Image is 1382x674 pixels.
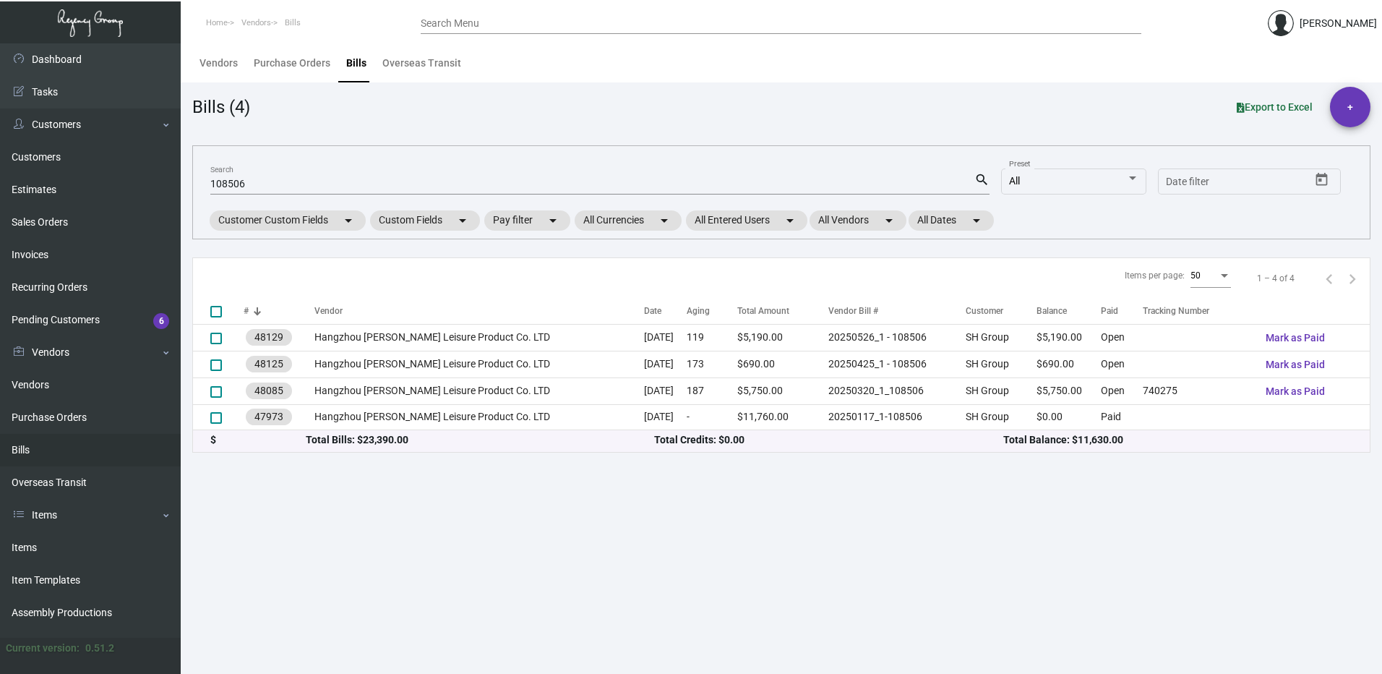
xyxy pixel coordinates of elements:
[644,377,687,404] td: [DATE]
[1266,359,1325,370] span: Mark as Paid
[1268,10,1294,36] img: admin@bootstrapmaster.com
[1166,176,1211,188] input: Start date
[828,377,966,404] td: 20250320_1_108506
[346,56,366,71] div: Bills
[246,356,292,372] mat-chip: 48125
[656,212,673,229] mat-icon: arrow_drop_down
[484,210,570,231] mat-chip: Pay filter
[1318,267,1341,290] button: Previous page
[6,641,80,656] div: Current version:
[1330,87,1370,127] button: +
[1223,176,1292,188] input: End date
[254,56,330,71] div: Purchase Orders
[737,304,828,317] div: Total Amount
[966,304,1036,317] div: Customer
[1143,304,1209,317] div: Tracking Number
[974,171,990,189] mat-icon: search
[1101,404,1143,430] td: Paid
[687,377,737,404] td: 187
[1143,304,1254,317] div: Tracking Number
[966,304,1003,317] div: Customer
[199,56,238,71] div: Vendors
[644,404,687,430] td: [DATE]
[544,212,562,229] mat-icon: arrow_drop_down
[687,324,737,351] td: 119
[1101,351,1143,377] td: Open
[810,210,906,231] mat-chip: All Vendors
[1341,267,1364,290] button: Next page
[244,304,249,317] div: #
[210,210,366,231] mat-chip: Customer Custom Fields
[246,329,292,346] mat-chip: 48129
[687,304,737,317] div: Aging
[85,641,114,656] div: 0.51.2
[644,351,687,377] td: [DATE]
[687,304,710,317] div: Aging
[1036,304,1067,317] div: Balance
[909,210,994,231] mat-chip: All Dates
[314,304,644,317] div: Vendor
[1347,87,1353,127] span: +
[1003,432,1352,448] div: Total Balance: $11,630.00
[644,304,687,317] div: Date
[370,210,480,231] mat-chip: Custom Fields
[1254,378,1336,404] button: Mark as Paid
[454,212,471,229] mat-icon: arrow_drop_down
[575,210,682,231] mat-chip: All Currencies
[1266,385,1325,397] span: Mark as Paid
[966,324,1036,351] td: SH Group
[1036,377,1100,404] td: $5,750.00
[314,404,644,430] td: Hangzhou [PERSON_NAME] Leisure Product Co. LTD
[687,404,737,430] td: -
[1190,271,1231,281] mat-select: Items per page:
[246,409,292,425] mat-chip: 47973
[1036,351,1100,377] td: $690.00
[1310,168,1334,192] button: Open calendar
[644,304,661,317] div: Date
[1009,175,1020,187] span: All
[828,304,878,317] div: Vendor Bill #
[314,324,644,351] td: Hangzhou [PERSON_NAME] Leisure Product Co. LTD
[314,377,644,404] td: Hangzhou [PERSON_NAME] Leisure Product Co. LTD
[382,56,461,71] div: Overseas Transit
[737,377,828,404] td: $5,750.00
[285,18,301,27] span: Bills
[737,404,828,430] td: $11,760.00
[241,18,271,27] span: Vendors
[1225,94,1324,120] button: Export to Excel
[210,432,306,448] div: $
[340,212,357,229] mat-icon: arrow_drop_down
[737,304,789,317] div: Total Amount
[314,304,343,317] div: Vendor
[1254,325,1336,351] button: Mark as Paid
[1300,16,1377,31] div: [PERSON_NAME]
[880,212,898,229] mat-icon: arrow_drop_down
[966,404,1036,430] td: SH Group
[828,404,966,430] td: 20250117_1-108506
[244,304,314,317] div: #
[1036,304,1100,317] div: Balance
[1266,332,1325,344] span: Mark as Paid
[966,351,1036,377] td: SH Group
[1254,351,1336,377] button: Mark as Paid
[1257,272,1295,285] div: 1 – 4 of 4
[1190,270,1201,281] span: 50
[686,210,807,231] mat-chip: All Entered Users
[1101,304,1143,317] div: Paid
[644,324,687,351] td: [DATE]
[966,377,1036,404] td: SH Group
[1125,269,1185,282] div: Items per page:
[828,324,966,351] td: 20250526_1 - 108506
[1237,101,1313,113] span: Export to Excel
[1101,377,1143,404] td: Open
[687,351,737,377] td: 173
[968,212,985,229] mat-icon: arrow_drop_down
[1143,377,1254,404] td: 740275
[654,432,1003,448] div: Total Credits: $0.00
[828,304,966,317] div: Vendor Bill #
[314,351,644,377] td: Hangzhou [PERSON_NAME] Leisure Product Co. LTD
[306,432,655,448] div: Total Bills: $23,390.00
[737,324,828,351] td: $5,190.00
[1101,324,1143,351] td: Open
[737,351,828,377] td: $690.00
